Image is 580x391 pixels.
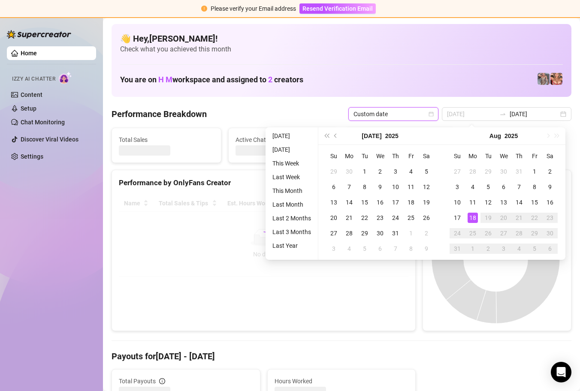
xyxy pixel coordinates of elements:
th: We [496,148,511,164]
th: Th [511,148,527,164]
span: Custom date [353,108,433,120]
div: 24 [390,213,401,223]
td: 2025-06-29 [326,164,341,179]
td: 2025-08-08 [527,179,542,195]
div: 15 [529,197,540,208]
h4: 👋 Hey, [PERSON_NAME] ! [120,33,563,45]
td: 2025-08-05 [357,241,372,256]
div: 1 [529,166,540,177]
td: 2025-07-17 [388,195,403,210]
div: 30 [375,228,385,238]
td: 2025-07-31 [388,226,403,241]
td: 2025-07-27 [450,164,465,179]
input: Start date [447,109,496,119]
div: 4 [468,182,478,192]
button: Choose a year [385,127,399,144]
div: 8 [359,182,370,192]
div: 2 [421,228,432,238]
th: Su [326,148,341,164]
span: exclamation-circle [201,6,207,12]
td: 2025-07-18 [403,195,419,210]
div: 28 [344,228,354,238]
li: Last 3 Months [269,227,314,237]
div: 30 [498,166,509,177]
td: 2025-07-16 [372,195,388,210]
div: 10 [390,182,401,192]
div: 5 [483,182,493,192]
div: Please verify your Email address [211,4,296,13]
div: 24 [452,228,462,238]
td: 2025-08-03 [450,179,465,195]
td: 2025-07-04 [403,164,419,179]
div: 2 [375,166,385,177]
td: 2025-08-18 [465,210,480,226]
div: 7 [514,182,524,192]
div: 31 [514,166,524,177]
span: H M [158,75,172,84]
div: 27 [452,166,462,177]
td: 2025-08-02 [419,226,434,241]
th: Sa [419,148,434,164]
td: 2025-08-16 [542,195,558,210]
td: 2025-07-14 [341,195,357,210]
div: 23 [545,213,555,223]
li: This Month [269,186,314,196]
td: 2025-07-24 [388,210,403,226]
div: 16 [545,197,555,208]
input: End date [510,109,559,119]
td: 2025-07-15 [357,195,372,210]
div: 5 [529,244,540,254]
td: 2025-08-07 [388,241,403,256]
td: 2025-08-08 [403,241,419,256]
td: 2025-07-23 [372,210,388,226]
a: Settings [21,153,43,160]
span: Active Chats [236,135,331,144]
div: 18 [468,213,478,223]
td: 2025-09-05 [527,241,542,256]
td: 2025-08-09 [542,179,558,195]
img: logo-BBDzfeDw.svg [7,30,71,39]
td: 2025-07-19 [419,195,434,210]
td: 2025-09-02 [480,241,496,256]
td: 2025-08-28 [511,226,527,241]
li: This Week [269,158,314,168]
th: Tu [480,148,496,164]
td: 2025-08-01 [527,164,542,179]
td: 2025-07-01 [357,164,372,179]
td: 2025-08-25 [465,226,480,241]
div: 21 [344,213,354,223]
div: 1 [406,228,416,238]
li: Last Month [269,199,314,210]
li: Last Week [269,172,314,182]
div: 9 [375,182,385,192]
li: Last 2 Months [269,213,314,223]
span: Hours Worked [275,376,409,386]
td: 2025-07-30 [496,164,511,179]
th: Fr [403,148,419,164]
span: calendar [429,111,434,117]
li: Last Year [269,241,314,251]
div: 4 [514,244,524,254]
td: 2025-07-10 [388,179,403,195]
h1: You are on workspace and assigned to creators [120,75,303,84]
td: 2025-09-04 [511,241,527,256]
div: 23 [375,213,385,223]
div: 29 [529,228,540,238]
div: 31 [452,244,462,254]
div: 17 [390,197,401,208]
div: 13 [329,197,339,208]
td: 2025-07-28 [465,164,480,179]
th: Mo [341,148,357,164]
div: 11 [406,182,416,192]
td: 2025-07-31 [511,164,527,179]
span: Resend Verification Email [302,5,373,12]
div: 10 [452,197,462,208]
div: 14 [344,197,354,208]
h4: Payouts for [DATE] - [DATE] [112,350,571,362]
div: 25 [468,228,478,238]
td: 2025-08-26 [480,226,496,241]
div: 6 [545,244,555,254]
div: 29 [359,228,370,238]
td: 2025-08-23 [542,210,558,226]
div: 1 [359,166,370,177]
